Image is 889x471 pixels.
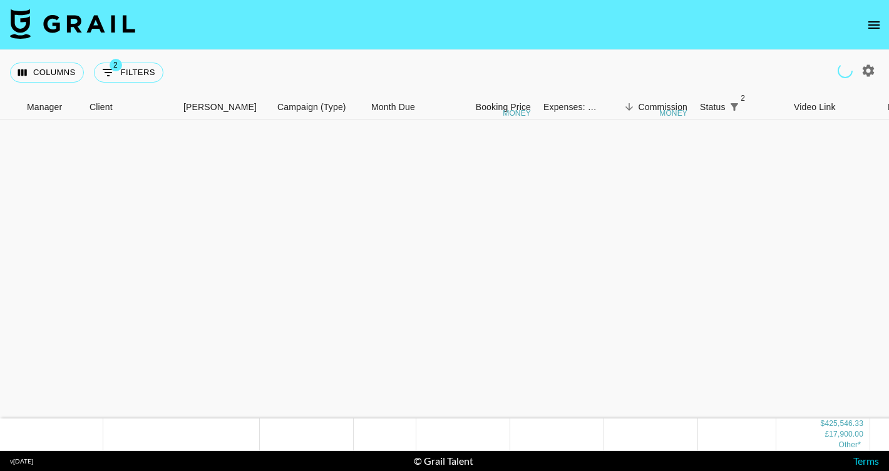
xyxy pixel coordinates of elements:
[825,429,829,440] div: £
[503,109,531,117] div: money
[10,9,135,39] img: Grail Talent
[829,429,863,440] div: 17,900.00
[21,95,83,119] div: Manager
[825,418,863,429] div: 425,546.33
[10,63,84,83] button: Select columns
[620,98,638,116] button: Sort
[10,457,33,465] div: v [DATE]
[737,92,749,104] span: 2
[694,95,788,119] div: Status
[110,59,122,71] span: 2
[821,418,825,429] div: $
[838,440,861,449] span: € 3,372.00
[794,95,836,119] div: Video Link
[638,95,687,119] div: Commission
[659,109,687,117] div: money
[94,63,163,83] button: Show filters
[414,455,473,467] div: © Grail Talent
[537,95,600,119] div: Expenses: Remove Commission?
[838,63,853,78] span: Refreshing campaigns...
[700,95,726,119] div: Status
[365,95,443,119] div: Month Due
[183,95,257,119] div: [PERSON_NAME]
[726,98,743,116] div: 2 active filters
[277,95,346,119] div: Campaign (Type)
[371,95,415,119] div: Month Due
[788,95,881,119] div: Video Link
[90,95,113,119] div: Client
[476,95,531,119] div: Booking Price
[27,95,62,119] div: Manager
[861,13,886,38] button: open drawer
[743,98,761,116] button: Sort
[543,95,597,119] div: Expenses: Remove Commission?
[853,455,879,467] a: Terms
[271,95,365,119] div: Campaign (Type)
[726,98,743,116] button: Show filters
[83,95,177,119] div: Client
[177,95,271,119] div: Booker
